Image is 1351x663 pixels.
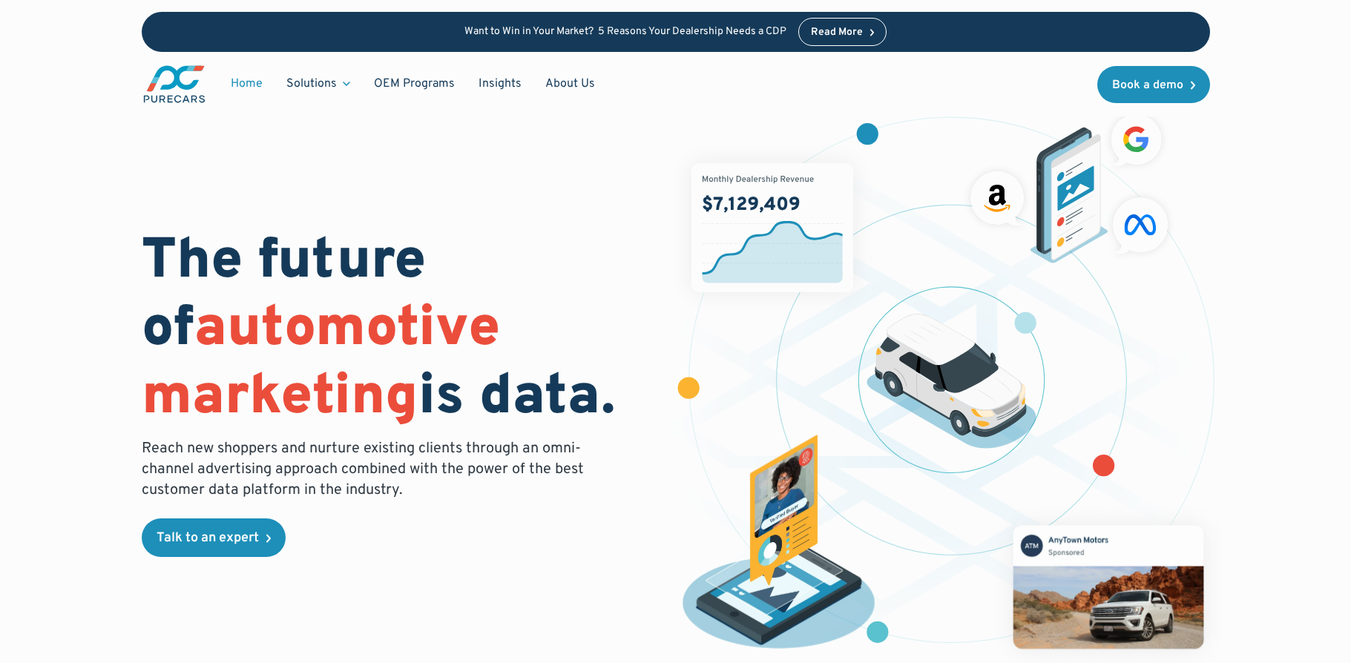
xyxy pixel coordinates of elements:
[798,18,887,46] a: Read More
[362,70,467,98] a: OEM Programs
[142,438,593,501] p: Reach new shoppers and nurture existing clients through an omni-channel advertising approach comb...
[142,229,658,432] h1: The future of is data.
[219,70,275,98] a: Home
[142,518,286,557] a: Talk to an expert
[464,26,786,39] p: Want to Win in Your Market? 5 Reasons Your Dealership Needs a CDP
[533,70,607,98] a: About Us
[286,76,337,92] div: Solutions
[142,294,500,433] span: automotive marketing
[691,163,853,292] img: chart showing monthly dealership revenue of $7m
[142,64,207,105] img: purecars logo
[668,435,889,655] img: persona of a buyer
[1097,66,1210,103] a: Book a demo
[467,70,533,98] a: Insights
[963,107,1176,263] img: ads on social media and advertising partners
[867,314,1037,449] img: illustration of a vehicle
[157,532,259,545] div: Talk to an expert
[1112,79,1183,91] div: Book a demo
[142,64,207,105] a: main
[811,27,863,38] div: Read More
[275,70,362,98] div: Solutions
